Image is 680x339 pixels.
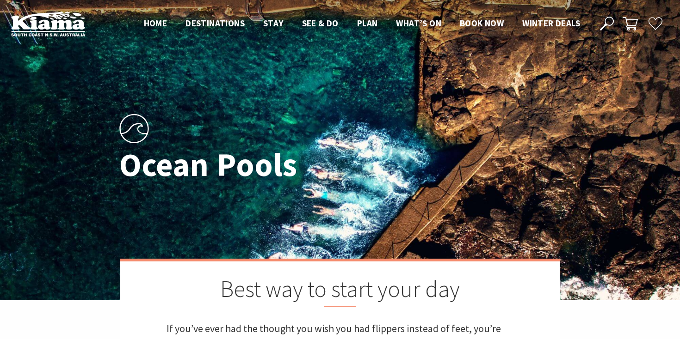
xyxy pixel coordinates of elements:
[357,18,378,29] span: Plan
[302,18,339,29] span: See & Do
[460,18,504,29] span: Book now
[522,18,580,29] span: Winter Deals
[396,18,441,29] span: What’s On
[144,18,167,29] span: Home
[119,147,381,183] h1: Ocean Pools
[185,18,245,29] span: Destinations
[167,275,513,307] h2: Best way to start your day
[135,16,589,31] nav: Main Menu
[11,11,85,36] img: Kiama Logo
[263,18,284,29] span: Stay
